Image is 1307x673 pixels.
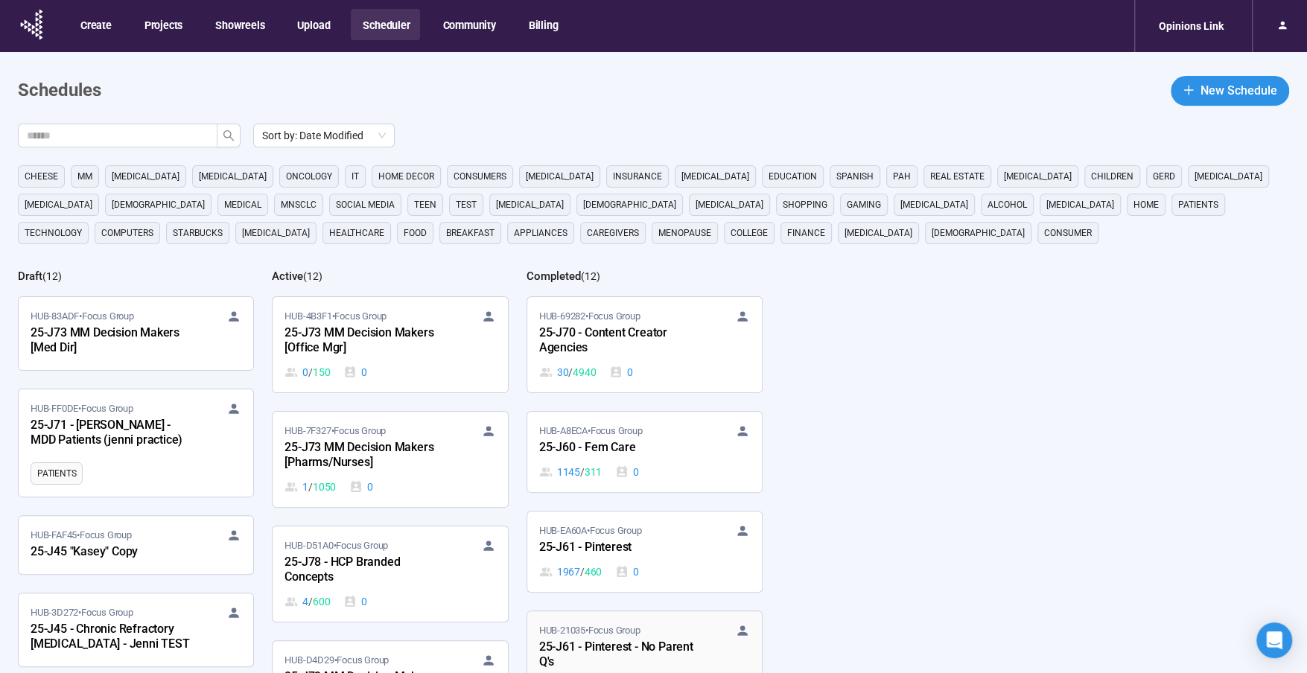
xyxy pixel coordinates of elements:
[313,364,330,380] span: 150
[286,169,332,184] span: oncology
[658,226,711,240] span: menopause
[527,511,762,592] a: HUB-EA60A•Focus Group25-J61 - Pinterest1967 / 4600
[173,226,223,240] span: starbucks
[284,364,330,380] div: 0
[893,169,911,184] span: PAH
[539,464,602,480] div: 1145
[308,479,313,495] span: /
[217,124,241,147] button: search
[527,269,581,283] h2: Completed
[19,516,253,574] a: HUB-FAF45•Focus Group25-J45 "Kasey" Copy
[343,364,367,380] div: 0
[836,169,874,184] span: Spanish
[101,226,153,240] span: computers
[1044,226,1092,240] span: consumer
[580,564,585,580] span: /
[31,401,133,416] span: HUB-FF0DE • Focus Group
[609,364,633,380] div: 0
[19,593,253,666] a: HUB-3D272•Focus Group25-J45 - Chronic Refractory [MEDICAL_DATA] - Jenni TEST
[1091,169,1133,184] span: children
[18,269,42,283] h2: Draft
[845,226,912,240] span: [MEDICAL_DATA]
[262,124,386,147] span: Sort by: Date Modified
[583,197,676,212] span: [DEMOGRAPHIC_DATA]
[31,620,194,654] div: 25-J45 - Chronic Refractory [MEDICAL_DATA] - Jenni TEST
[526,169,594,184] span: [MEDICAL_DATA]
[585,564,602,580] span: 460
[242,226,310,240] span: [MEDICAL_DATA]
[414,197,436,212] span: Teen
[900,197,968,212] span: [MEDICAL_DATA]
[42,270,62,282] span: ( 12 )
[404,226,427,240] span: Food
[787,226,825,240] span: finance
[1183,84,1195,96] span: plus
[308,364,313,380] span: /
[336,197,395,212] span: social media
[613,169,662,184] span: Insurance
[539,523,642,538] span: HUB-EA60A • Focus Group
[496,197,564,212] span: [MEDICAL_DATA]
[133,9,193,40] button: Projects
[580,464,585,480] span: /
[454,169,506,184] span: consumers
[284,309,387,324] span: HUB-4B3F1 • Focus Group
[284,653,389,668] span: HUB-D4D29 • Focus Group
[573,364,596,380] span: 4940
[539,623,640,638] span: HUB-21035 • Focus Group
[1133,197,1159,212] span: home
[1171,76,1289,106] button: plusNew Schedule
[681,169,749,184] span: [MEDICAL_DATA]
[273,412,507,507] a: HUB-7F327•Focus Group25-J73 MM Decision Makers [Pharms/Nurses]1 / 10500
[31,416,194,450] div: 25-J71 - [PERSON_NAME] - MDD Patients (jenni practice)
[313,593,330,610] span: 600
[199,169,267,184] span: [MEDICAL_DATA]
[539,424,643,438] span: HUB-A8ECA • Focus Group
[285,9,340,40] button: Upload
[930,169,985,184] span: real estate
[539,438,703,458] div: 25-J60 - Fem Care
[517,9,569,40] button: Billing
[581,270,600,282] span: ( 12 )
[539,538,703,558] div: 25-J61 - Pinterest
[284,424,386,438] span: HUB-7F327 • Focus Group
[585,464,602,480] span: 311
[527,297,762,392] a: HUB-69282•Focus Group25-J70 - Content Creator Agencies30 / 49400
[25,226,82,240] span: technology
[284,479,336,495] div: 1
[1004,169,1072,184] span: [MEDICAL_DATA]
[69,9,122,40] button: Create
[284,538,388,553] span: HUB-D51A0 • Focus Group
[587,226,639,240] span: caregivers
[539,324,703,358] div: 25-J70 - Content Creator Agencies
[514,226,567,240] span: appliances
[539,364,597,380] div: 30
[352,169,359,184] span: it
[539,309,640,324] span: HUB-69282 • Focus Group
[769,169,817,184] span: education
[31,605,133,620] span: HUB-3D272 • Focus Group
[1153,169,1175,184] span: GERD
[932,226,1025,240] span: [DEMOGRAPHIC_DATA]
[273,526,507,622] a: HUB-D51A0•Focus Group25-J78 - HCP Branded Concepts4 / 6000
[1150,12,1233,40] div: Opinions Link
[313,479,336,495] span: 1050
[77,169,92,184] span: MM
[349,479,373,495] div: 0
[696,197,763,212] span: [MEDICAL_DATA]
[539,638,703,672] div: 25-J61 - Pinterest - No Parent Q's
[112,197,205,212] span: [DEMOGRAPHIC_DATA]
[1256,622,1292,658] div: Open Intercom Messenger
[18,77,101,105] h1: Schedules
[988,197,1027,212] span: alcohol
[308,593,313,610] span: /
[284,553,448,587] div: 25-J78 - HCP Branded Concepts
[539,564,602,580] div: 1967
[430,9,506,40] button: Community
[329,226,384,240] span: healthcare
[568,364,573,380] span: /
[456,197,477,212] span: Test
[351,9,420,40] button: Scheduler
[272,269,303,283] h2: Active
[25,169,58,184] span: cheese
